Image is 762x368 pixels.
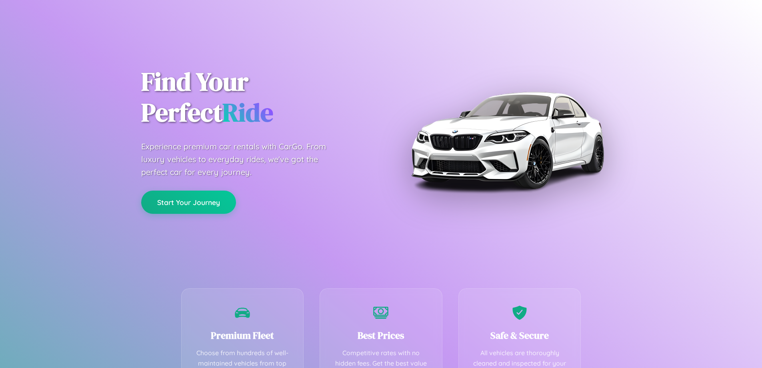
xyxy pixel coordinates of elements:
[194,329,292,342] h3: Premium Fleet
[332,329,430,342] h3: Best Prices
[141,191,236,214] button: Start Your Journey
[407,40,607,240] img: Premium BMW car rental vehicle
[141,140,341,179] p: Experience premium car rentals with CarGo. From luxury vehicles to everyday rides, we've got the ...
[222,95,273,130] span: Ride
[471,329,569,342] h3: Safe & Secure
[141,66,369,128] h1: Find Your Perfect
